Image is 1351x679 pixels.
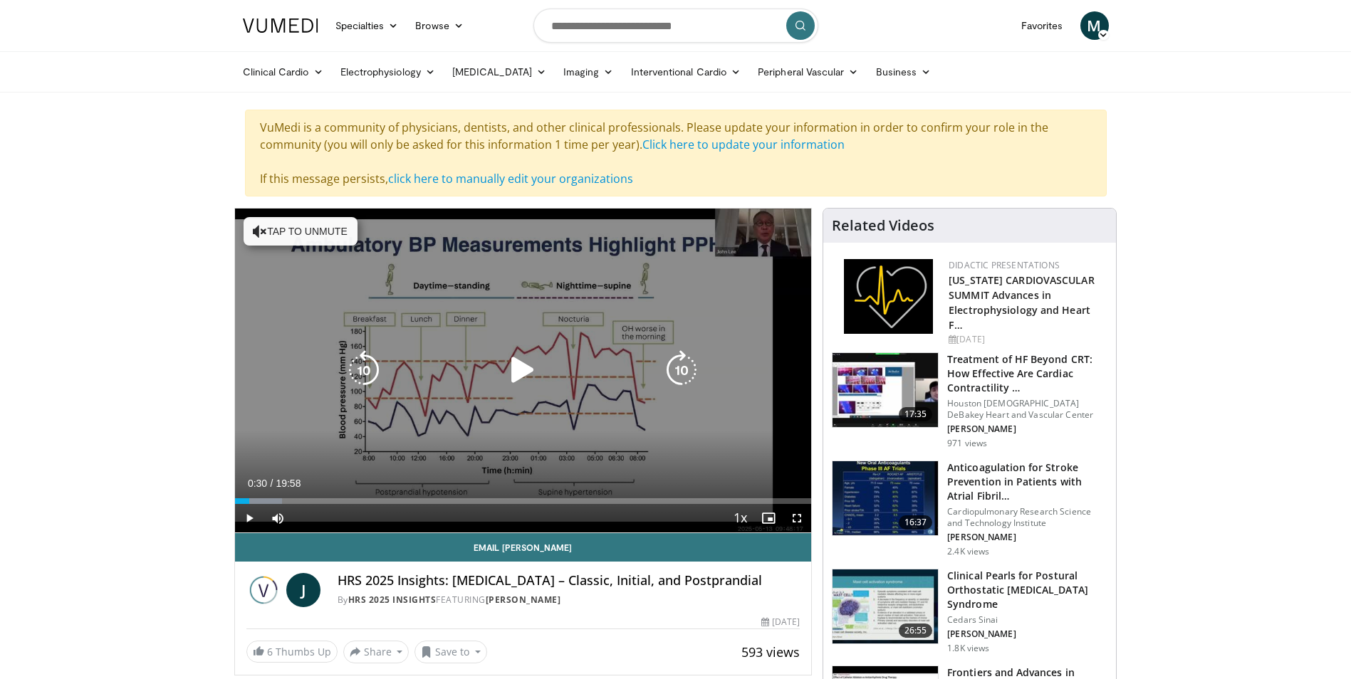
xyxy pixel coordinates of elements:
[741,643,800,660] span: 593 views
[555,58,622,86] a: Imaging
[388,171,633,186] a: click here to manually edit your organizations
[244,217,358,246] button: Tap to unmute
[949,333,1105,346] div: [DATE]
[235,504,264,532] button: Play
[947,506,1107,529] p: Cardiopulmonary Research Science and Technology Institute
[234,58,332,86] a: Clinical Cardio
[248,478,267,489] span: 0:30
[1013,11,1072,40] a: Favorites
[414,641,487,663] button: Save to
[343,641,410,663] button: Share
[235,209,812,533] video-js: Video Player
[899,515,933,530] span: 16:37
[947,643,989,654] p: 1.8K views
[844,259,933,334] img: 1860aa7a-ba06-47e3-81a4-3dc728c2b4cf.png.150x105_q85_autocrop_double_scale_upscale_version-0.2.png
[761,616,800,628] div: [DATE]
[1080,11,1109,40] a: M
[486,594,561,606] a: [PERSON_NAME]
[832,569,1107,654] a: 26:55 Clinical Pearls for Postural Orthostatic [MEDICAL_DATA] Syndrome Cedars Sinai [PERSON_NAME]...
[947,628,1107,640] p: [PERSON_NAME]
[276,478,301,489] span: 19:58
[947,438,987,449] p: 971 views
[947,460,1107,503] h3: Anticoagulation for Stroke Prevention in Patients with Atrial Fibril…
[338,573,800,589] h4: HRS 2025 Insights: [MEDICAL_DATA] – Classic, Initial, and Postprandial
[832,217,934,234] h4: Related Videos
[327,11,407,40] a: Specialties
[833,353,938,427] img: 3ad4d35d-aec0-4f6f-92b5-b13a50214c7d.150x105_q85_crop-smart_upscale.jpg
[947,352,1107,395] h3: Treatment of HF Beyond CRT: How Effective Are Cardiac Contractility …
[245,110,1107,196] div: VuMedi is a community of physicians, dentists, and other clinical professionals. Please update yo...
[407,11,472,40] a: Browse
[332,58,444,86] a: Electrophysiology
[783,504,811,532] button: Fullscreen
[533,9,818,43] input: Search topics, interventions
[243,19,318,33] img: VuMedi Logo
[949,273,1095,332] a: [US_STATE] CARDIOVASCULAR SUMMIT Advances in Electrophysiology and Heart F…
[235,533,812,562] a: Email [PERSON_NAME]
[642,137,845,152] a: Click here to update your information
[947,546,989,557] p: 2.4K views
[947,532,1107,543] p: [PERSON_NAME]
[899,407,933,421] span: 17:35
[867,58,940,86] a: Business
[267,645,273,658] span: 6
[949,259,1105,272] div: Didactic Presentations
[286,573,320,607] a: J
[899,623,933,638] span: 26:55
[754,504,783,532] button: Enable picture-in-picture mode
[348,594,437,606] a: HRS 2025 Insights
[947,569,1107,611] h3: Clinical Pearls for Postural Orthostatic [MEDICAL_DATA] Syndrome
[833,461,938,535] img: RcxVNUapo-mhKxBX4xMDoxOmcxMTt0RH.150x105_q85_crop-smart_upscale.jpg
[338,594,800,606] div: By FEATURING
[246,641,338,663] a: 6 Thumbs Up
[622,58,750,86] a: Interventional Cardio
[947,614,1107,626] p: Cedars Sinai
[832,460,1107,557] a: 16:37 Anticoagulation for Stroke Prevention in Patients with Atrial Fibril… Cardiopulmonary Resea...
[947,423,1107,435] p: [PERSON_NAME]
[726,504,754,532] button: Playback Rate
[833,569,938,643] img: 14c09e4f-71ae-4342-ace2-cf42a03b4275.150x105_q85_crop-smart_upscale.jpg
[832,352,1107,449] a: 17:35 Treatment of HF Beyond CRT: How Effective Are Cardiac Contractility … Houston [DEMOGRAPHIC_...
[947,398,1107,421] p: Houston [DEMOGRAPHIC_DATA] DeBakey Heart and Vascular Center
[235,498,812,504] div: Progress Bar
[271,478,273,489] span: /
[749,58,867,86] a: Peripheral Vascular
[264,504,292,532] button: Mute
[246,573,281,607] img: HRS 2025 Insights
[444,58,555,86] a: [MEDICAL_DATA]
